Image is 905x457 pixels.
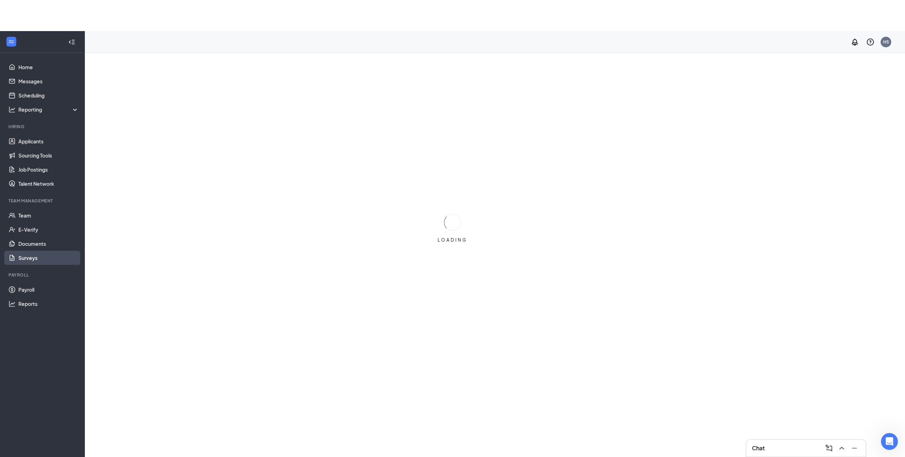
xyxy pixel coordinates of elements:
[68,38,75,46] svg: Collapse
[825,444,833,452] svg: ComposeMessage
[823,443,835,454] button: ComposeMessage
[18,106,79,113] div: Reporting
[18,148,79,162] a: Sourcing Tools
[18,251,79,265] a: Surveys
[18,297,79,311] a: Reports
[18,222,79,237] a: E-Verify
[8,272,77,278] div: Payroll
[8,198,77,204] div: Team Management
[851,38,859,46] svg: Notifications
[8,106,16,113] svg: Analysis
[881,433,898,450] iframe: Intercom live chat
[18,60,79,74] a: Home
[866,38,875,46] svg: QuestionInfo
[18,177,79,191] a: Talent Network
[837,444,846,452] svg: ChevronUp
[18,134,79,148] a: Applicants
[18,237,79,251] a: Documents
[849,443,860,454] button: Minimize
[752,444,765,452] h3: Chat
[836,443,847,454] button: ChevronUp
[8,38,15,45] svg: WorkstreamLogo
[18,162,79,177] a: Job Postings
[8,124,77,130] div: Hiring
[18,283,79,297] a: Payroll
[18,88,79,102] a: Scheduling
[435,237,470,243] div: LOADING
[18,208,79,222] a: Team
[850,444,859,452] svg: Minimize
[883,39,889,45] div: HS
[18,74,79,88] a: Messages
